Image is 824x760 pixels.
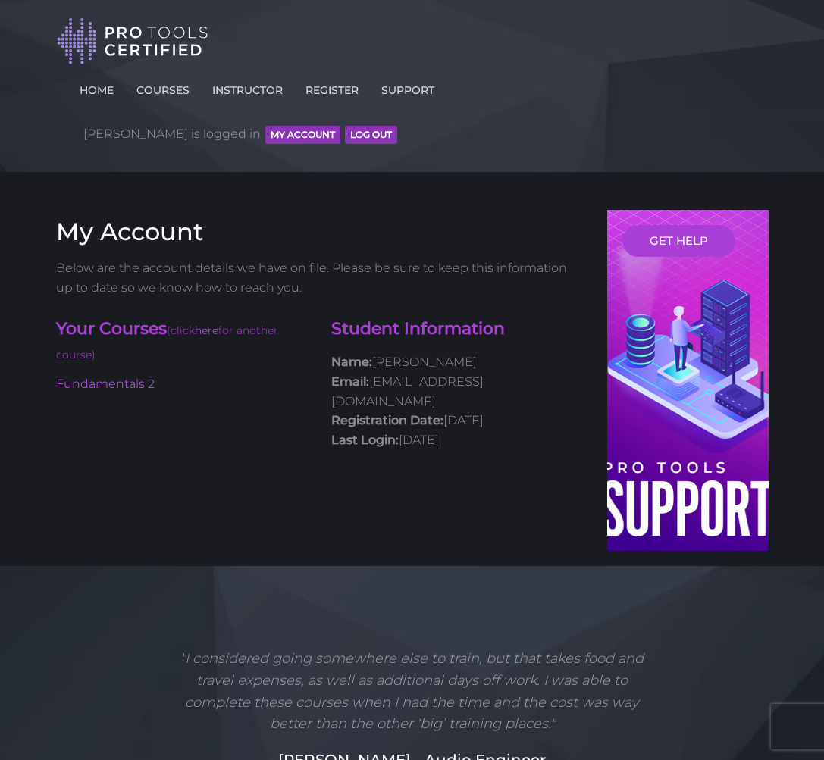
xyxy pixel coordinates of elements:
[331,352,584,449] p: [PERSON_NAME] [EMAIL_ADDRESS][DOMAIN_NAME] [DATE] [DATE]
[195,324,218,337] a: here
[302,75,362,99] a: REGISTER
[56,324,278,362] span: (click for another course)
[133,75,193,99] a: COURSES
[76,75,117,99] a: HOME
[622,225,735,257] a: GET HELP
[331,433,399,447] strong: Last Login:
[331,317,584,341] h4: Student Information
[331,355,372,369] strong: Name:
[83,111,398,157] span: [PERSON_NAME] is logged in
[56,217,585,246] h3: My Account
[208,75,287,99] a: INSTRUCTOR
[56,377,155,391] a: Fundamentals 2
[345,126,397,144] button: Log Out
[163,648,662,735] p: "I considered going somewhere else to train, but that takes food and travel expenses, as well as ...
[378,75,438,99] a: SUPPORT
[331,374,369,389] strong: Email:
[56,258,585,297] p: Below are the account details we have on file. Please be sure to keep this information up to date...
[57,17,208,66] img: Pro Tools Certified Logo
[56,317,309,367] h4: Your Courses
[265,126,340,144] button: MY ACCOUNT
[331,413,443,427] strong: Registration Date:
